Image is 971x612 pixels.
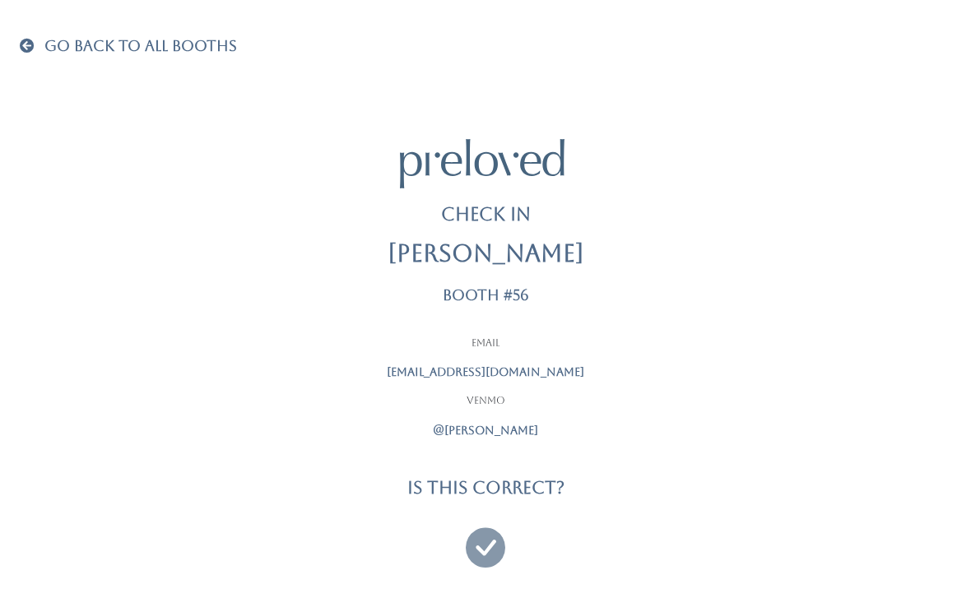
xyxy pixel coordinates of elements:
[388,241,584,267] h2: [PERSON_NAME]
[407,478,564,497] h4: Is this correct?
[441,202,531,228] p: Check In
[400,139,564,188] img: preloved logo
[443,287,529,304] p: Booth #56
[44,37,237,54] span: Go Back To All Booths
[280,364,691,381] p: [EMAIL_ADDRESS][DOMAIN_NAME]
[20,39,237,55] a: Go Back To All Booths
[280,394,691,409] p: Venmo
[280,422,691,439] p: @[PERSON_NAME]
[280,336,691,351] p: Email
